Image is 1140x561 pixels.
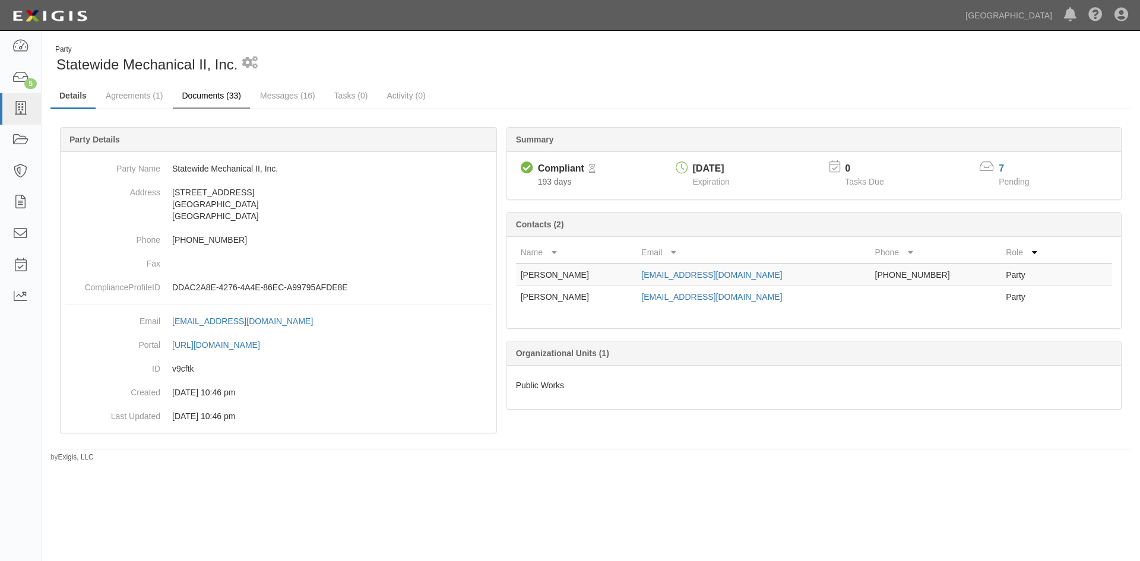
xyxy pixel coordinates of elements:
dt: ID [65,357,160,375]
small: by [50,452,94,462]
dt: Party Name [65,157,160,175]
dt: ComplianceProfileID [65,275,160,293]
img: logo-5460c22ac91f19d4615b14bd174203de0afe785f0fc80cf4dbbc73dc1793850b.png [9,5,91,27]
a: [EMAIL_ADDRESS][DOMAIN_NAME] [641,292,782,302]
dt: Portal [65,333,160,351]
dt: Phone [65,228,160,246]
a: Details [50,84,96,109]
td: Party [1001,286,1065,308]
a: [URL][DOMAIN_NAME] [172,340,273,350]
span: Since 03/07/2025 [538,177,572,186]
a: Messages (16) [251,84,324,107]
div: Party [55,45,237,55]
dt: Last Updated [65,404,160,422]
a: [EMAIL_ADDRESS][DOMAIN_NAME] [172,316,326,326]
td: Party [1001,264,1065,286]
b: Summary [516,135,554,144]
a: Exigis, LLC [58,453,94,461]
span: Tasks Due [845,177,883,186]
dd: 08/05/2024 10:46 pm [65,404,492,428]
dt: Fax [65,252,160,270]
dt: Address [65,180,160,198]
th: Role [1001,242,1065,264]
b: Party Details [69,135,120,144]
td: [PHONE_NUMBER] [870,264,1002,286]
div: [EMAIL_ADDRESS][DOMAIN_NAME] [172,315,313,327]
div: 5 [24,78,37,89]
span: Statewide Mechanical II, Inc. [56,56,237,72]
div: Compliant [538,162,584,176]
span: Public Works [516,381,564,390]
th: Phone [870,242,1002,264]
td: [PERSON_NAME] [516,286,637,308]
p: 0 [845,162,898,176]
dd: Statewide Mechanical II, Inc. [65,157,492,180]
b: Contacts (2) [516,220,564,229]
a: 7 [999,163,1004,173]
div: Statewide Mechanical II, Inc. [50,45,582,75]
span: Pending [999,177,1029,186]
b: Organizational Units (1) [516,348,609,358]
th: Name [516,242,637,264]
dd: [PHONE_NUMBER] [65,228,492,252]
i: 1 scheduled workflow [242,57,258,69]
span: Expiration [693,177,730,186]
i: Compliant [521,162,533,175]
dd: 08/05/2024 10:46 pm [65,381,492,404]
div: [DATE] [693,162,730,176]
a: Documents (33) [173,84,250,109]
i: Help Center - Complianz [1088,8,1103,23]
dd: [STREET_ADDRESS] [GEOGRAPHIC_DATA] [GEOGRAPHIC_DATA] [65,180,492,228]
a: [EMAIL_ADDRESS][DOMAIN_NAME] [641,270,782,280]
a: Activity (0) [378,84,434,107]
th: Email [636,242,870,264]
a: [GEOGRAPHIC_DATA] [959,4,1058,27]
a: Tasks (0) [325,84,377,107]
a: Agreements (1) [97,84,172,107]
dt: Email [65,309,160,327]
dt: Created [65,381,160,398]
p: DDAC2A8E-4276-4A4E-86EC-A99795AFDE8E [172,281,492,293]
i: Pending Review [589,165,596,173]
td: [PERSON_NAME] [516,264,637,286]
dd: v9cftk [65,357,492,381]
